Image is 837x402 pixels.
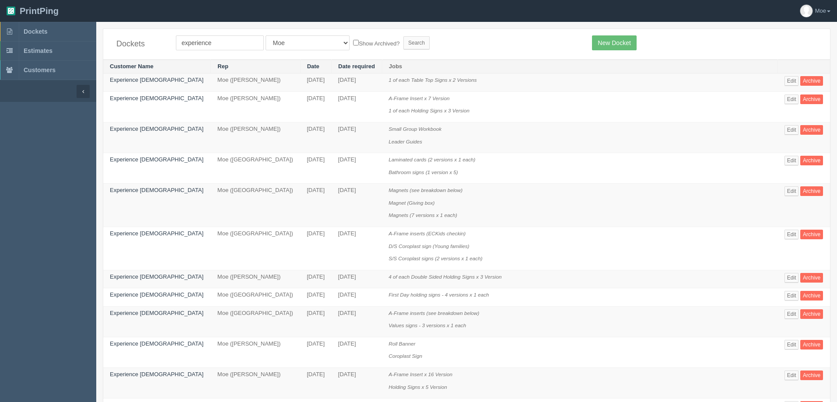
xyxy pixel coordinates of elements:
i: Leader Guides [389,139,422,144]
td: [DATE] [332,91,382,122]
td: [DATE] [332,184,382,227]
td: [DATE] [332,227,382,270]
a: Edit [784,156,799,165]
span: Dockets [24,28,47,35]
a: Experience [DEMOGRAPHIC_DATA] [110,371,203,378]
td: [DATE] [300,306,331,337]
td: [DATE] [332,337,382,367]
td: [DATE] [332,122,382,153]
i: First Day holding signs - 4 versions x 1 each [389,292,489,297]
td: [DATE] [300,270,331,288]
a: Experience [DEMOGRAPHIC_DATA] [110,95,203,101]
td: [DATE] [332,270,382,288]
i: Laminated cards (2 versions x 1 each) [389,157,475,162]
a: Edit [784,371,799,380]
label: Show Archived? [353,38,399,48]
td: [DATE] [300,337,331,367]
td: Moe ([GEOGRAPHIC_DATA]) [211,306,300,337]
span: Estimates [24,47,53,54]
a: New Docket [592,35,636,50]
a: Experience [DEMOGRAPHIC_DATA] [110,310,203,316]
td: Moe ([GEOGRAPHIC_DATA]) [211,184,300,227]
i: 1 of each Holding Signs x 3 Version [389,108,469,113]
span: Customers [24,66,56,73]
a: Archive [800,230,823,239]
input: Customer Name [176,35,264,50]
a: Experience [DEMOGRAPHIC_DATA] [110,273,203,280]
i: Small Group Workbook [389,126,441,132]
a: Archive [800,309,823,319]
td: [DATE] [300,122,331,153]
td: Moe ([PERSON_NAME]) [211,368,300,399]
a: Edit [784,230,799,239]
a: Archive [800,291,823,301]
td: [DATE] [300,73,331,92]
h4: Dockets [116,40,163,49]
td: [DATE] [300,153,331,184]
a: Experience [DEMOGRAPHIC_DATA] [110,291,203,298]
td: Moe ([PERSON_NAME]) [211,337,300,367]
a: Experience [DEMOGRAPHIC_DATA] [110,187,203,193]
td: [DATE] [332,153,382,184]
i: S/S Coroplast signs (2 versions x 1 each) [389,255,482,261]
a: Edit [784,291,799,301]
a: Customer Name [110,63,154,70]
a: Edit [784,186,799,196]
a: Rep [217,63,228,70]
i: Holding Signs x 5 Version [389,384,447,390]
td: [DATE] [300,227,331,270]
td: Moe ([PERSON_NAME]) [211,73,300,92]
i: A-Frame inserts (see breakdown below) [389,310,479,316]
a: Archive [800,76,823,86]
a: Archive [800,371,823,380]
a: Edit [784,340,799,350]
input: Show Archived? [353,40,359,45]
i: Bathroom signs (1 version x 5) [389,169,458,175]
a: Archive [800,94,823,104]
a: Archive [800,125,823,135]
img: logo-3e63b451c926e2ac314895c53de4908e5d424f24456219fb08d385ab2e579770.png [7,7,15,15]
i: Magnet (Giving box) [389,200,434,206]
td: Moe ([GEOGRAPHIC_DATA]) [211,288,300,307]
td: [DATE] [300,184,331,227]
a: Experience [DEMOGRAPHIC_DATA] [110,126,203,132]
td: Moe ([PERSON_NAME]) [211,270,300,288]
i: Magnets (see breakdown below) [389,187,462,193]
td: [DATE] [332,368,382,399]
a: Edit [784,273,799,283]
i: 1 of each Table Top Signs x 2 Versions [389,77,476,83]
a: Experience [DEMOGRAPHIC_DATA] [110,156,203,163]
a: Date [307,63,319,70]
a: Edit [784,125,799,135]
i: A-Frame Insert x 16 Version [389,371,452,377]
td: [DATE] [300,91,331,122]
td: Moe ([GEOGRAPHIC_DATA]) [211,153,300,184]
td: Moe ([PERSON_NAME]) [211,91,300,122]
td: [DATE] [332,306,382,337]
input: Search [403,36,430,49]
a: Archive [800,156,823,165]
td: Moe ([GEOGRAPHIC_DATA]) [211,227,300,270]
i: A-Frame Insert x 7 Version [389,95,449,101]
a: Archive [800,273,823,283]
i: Magnets (7 versions x 1 each) [389,212,457,218]
i: D/S Coroplast sign (Young families) [389,243,469,249]
i: Values signs - 3 versions x 1 each [389,322,466,328]
td: Moe ([PERSON_NAME]) [211,122,300,153]
td: [DATE] [332,288,382,307]
a: Edit [784,76,799,86]
th: Jobs [382,59,778,73]
i: 4 of each Double Sided Holding Signs x 3 Version [389,274,501,280]
a: Edit [784,94,799,104]
i: Coroplast Sign [389,353,422,359]
a: Experience [DEMOGRAPHIC_DATA] [110,340,203,347]
a: Date required [338,63,375,70]
a: Archive [800,186,823,196]
a: Experience [DEMOGRAPHIC_DATA] [110,230,203,237]
td: [DATE] [332,73,382,92]
i: Roll Banner [389,341,415,346]
td: [DATE] [300,288,331,307]
a: Archive [800,340,823,350]
a: Experience [DEMOGRAPHIC_DATA] [110,77,203,83]
img: avatar_default-7531ab5dedf162e01f1e0bb0964e6a185e93c5c22dfe317fb01d7f8cd2b1632c.jpg [800,5,812,17]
